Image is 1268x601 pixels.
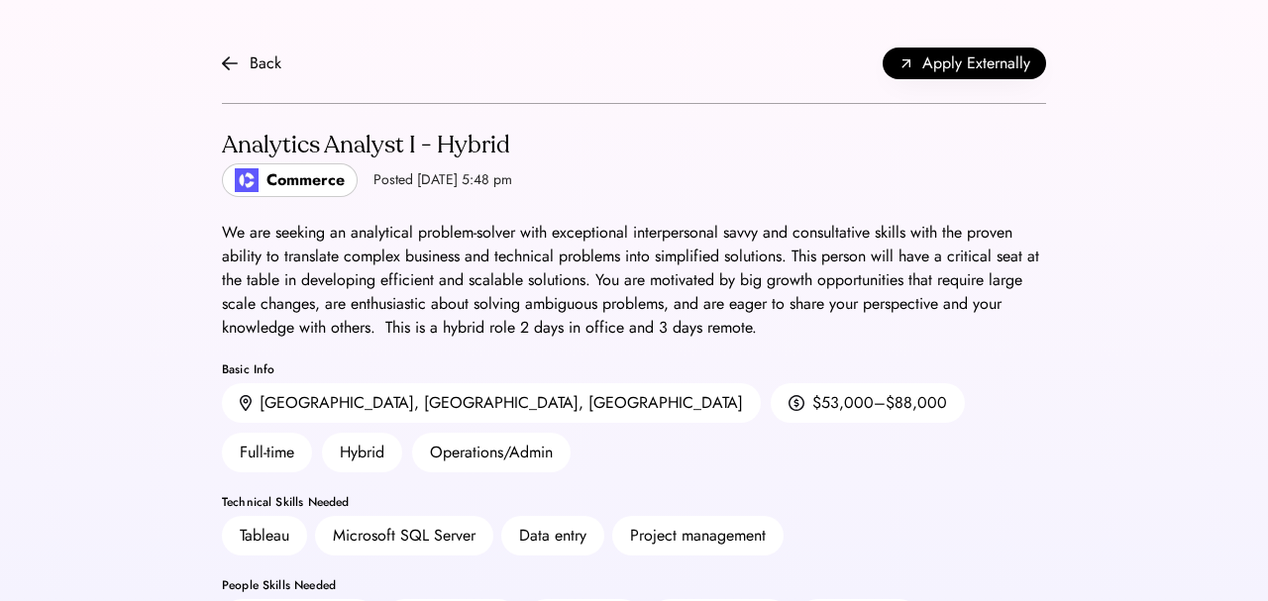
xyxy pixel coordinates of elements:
[235,168,259,192] img: poweredbycommerce_logo.jpeg
[222,579,1046,591] div: People Skills Needed
[260,391,743,415] div: [GEOGRAPHIC_DATA], [GEOGRAPHIC_DATA], [GEOGRAPHIC_DATA]
[240,395,252,412] img: location.svg
[373,170,512,190] div: Posted [DATE] 5:48 pm
[222,496,1046,508] div: Technical Skills Needed
[222,130,512,161] div: Analytics Analyst I - Hybrid
[333,524,475,548] div: Microsoft SQL Server
[266,168,345,192] div: Commerce
[789,394,804,412] img: money.svg
[812,391,947,415] div: $53,000–$88,000
[922,51,1030,75] span: Apply Externally
[240,524,289,548] div: Tableau
[222,363,1046,375] div: Basic Info
[250,51,281,75] div: Back
[630,524,766,548] div: Project management
[222,433,312,472] div: Full-time
[322,433,402,472] div: Hybrid
[222,55,238,71] img: arrow-back.svg
[883,48,1046,79] button: Apply Externally
[222,221,1046,340] div: We are seeking an analytical problem-solver with exceptional interpersonal savvy and consultative...
[519,524,586,548] div: Data entry
[412,433,571,472] div: Operations/Admin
